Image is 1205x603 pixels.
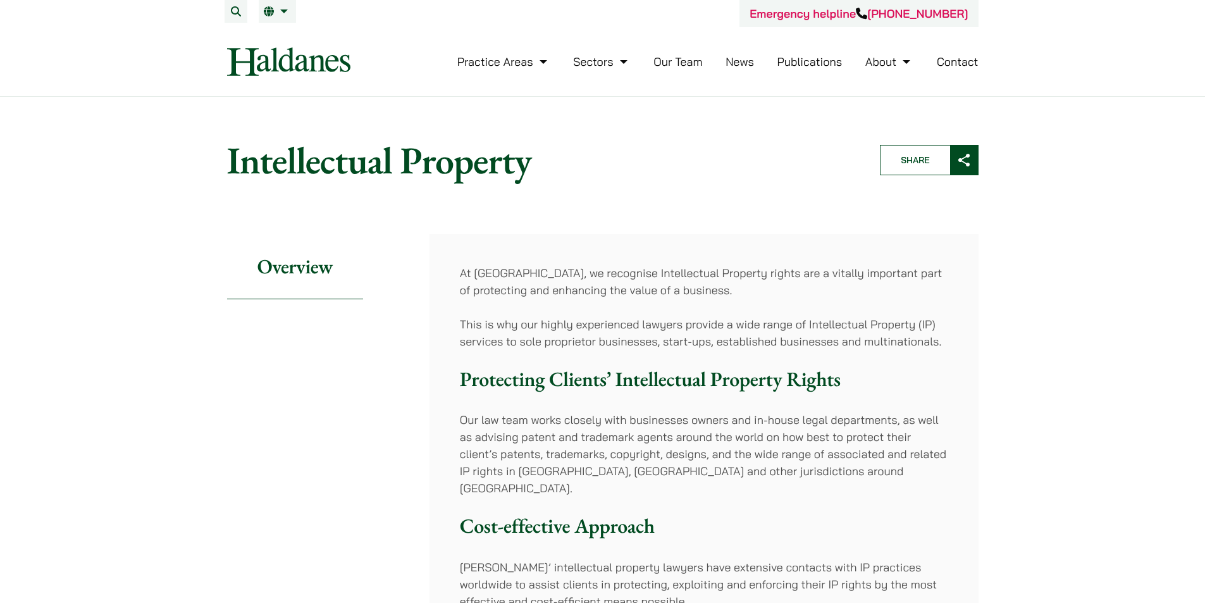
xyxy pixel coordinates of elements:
a: Sectors [573,54,630,69]
h3: Cost-effective Approach [460,514,948,538]
p: At [GEOGRAPHIC_DATA], we recognise Intellectual Property rights are a vitally important part of p... [460,264,948,299]
a: About [865,54,913,69]
a: Emergency helpline[PHONE_NUMBER] [750,6,968,21]
a: Contact [937,54,979,69]
a: Publications [777,54,843,69]
h2: Overview [227,234,363,299]
a: EN [264,6,291,16]
img: Logo of Haldanes [227,47,350,76]
p: This is why our highly experienced lawyers provide a wide range of Intellectual Property (IP) ser... [460,316,948,350]
span: Share [881,146,950,175]
h1: Intellectual Property [227,137,858,183]
h3: Protecting Clients’ Intellectual Property Rights [460,367,948,391]
button: Share [880,145,979,175]
a: Practice Areas [457,54,550,69]
a: Our Team [653,54,702,69]
p: Our law team works closely with businesses owners and in-house legal departments, as well as advi... [460,411,948,497]
a: News [726,54,754,69]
